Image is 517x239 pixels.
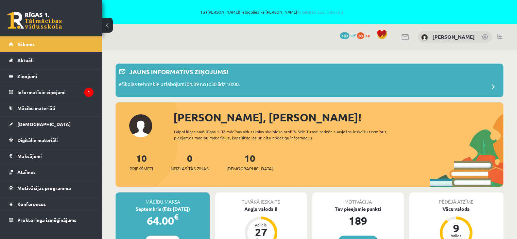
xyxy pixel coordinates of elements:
a: 80 xp [357,32,373,38]
legend: Maksājumi [17,148,93,164]
div: 9 [446,223,466,234]
img: Katrīne Rubene [421,34,428,41]
div: balles [446,234,466,238]
span: xp [365,32,370,38]
a: Konferences [9,196,93,212]
p: eSkolas tehniskie uzlabojumi 04.09 no 8:30 līdz 10:00. [119,80,240,90]
span: Atzīmes [17,169,36,175]
div: Angļu valoda II [215,205,307,212]
div: [PERSON_NAME], [PERSON_NAME]! [173,109,503,125]
a: [PERSON_NAME] [432,33,475,40]
span: Neizlasītās ziņas [171,165,209,172]
span: 189 [340,32,349,39]
span: [DEMOGRAPHIC_DATA] [17,121,71,127]
a: Sākums [9,36,93,52]
legend: Ziņojumi [17,68,93,84]
a: Digitālie materiāli [9,132,93,148]
a: Mācību materiāli [9,100,93,116]
div: Motivācija [312,192,404,205]
a: 10Priekšmeti [130,152,153,172]
div: Pēdējā atzīme [409,192,503,205]
span: Mācību materiāli [17,105,55,111]
i: 1 [84,88,93,97]
div: Atlicis [251,223,271,227]
div: Septembris (līdz [DATE]) [116,205,210,212]
div: Tev pieejamie punkti [312,205,404,212]
a: Jauns informatīvs ziņojums! eSkolas tehniskie uzlabojumi 04.09 no 8:30 līdz 10:00. [119,67,500,94]
a: [DEMOGRAPHIC_DATA] [9,116,93,132]
a: Proktoringa izmēģinājums [9,212,93,228]
span: Sākums [17,41,35,47]
span: mP [350,32,356,38]
a: Motivācijas programma [9,180,93,196]
a: 0Neizlasītās ziņas [171,152,209,172]
p: Jauns informatīvs ziņojums! [129,67,228,76]
a: 189 mP [340,32,356,38]
span: Priekšmeti [130,165,153,172]
a: Atzīmes [9,164,93,180]
span: € [174,212,178,222]
a: Aktuāli [9,52,93,68]
a: 10[DEMOGRAPHIC_DATA] [226,152,273,172]
div: 189 [312,212,404,229]
div: 64.00 [116,212,210,229]
span: Tu ([PERSON_NAME]) ielogojies kā [PERSON_NAME] [78,10,465,14]
div: Tuvākā ieskaite [215,192,307,205]
div: Vācu valoda [409,205,503,212]
div: 27 [251,227,271,238]
span: Aktuāli [17,57,34,63]
a: Atpakaļ uz savu lietotāju [297,9,343,15]
legend: Informatīvie ziņojumi [17,84,93,100]
a: Maksājumi [9,148,93,164]
a: Rīgas 1. Tālmācības vidusskola [7,12,62,29]
div: Mācību maksa [116,192,210,205]
a: Informatīvie ziņojumi1 [9,84,93,100]
span: Proktoringa izmēģinājums [17,217,76,223]
span: Digitālie materiāli [17,137,58,143]
span: [DEMOGRAPHIC_DATA] [226,165,273,172]
span: Konferences [17,201,46,207]
a: Ziņojumi [9,68,93,84]
span: Motivācijas programma [17,185,71,191]
span: 80 [357,32,364,39]
div: Laipni lūgts savā Rīgas 1. Tālmācības vidusskolas skolnieka profilā. Šeit Tu vari redzēt tuvojošo... [174,129,407,141]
